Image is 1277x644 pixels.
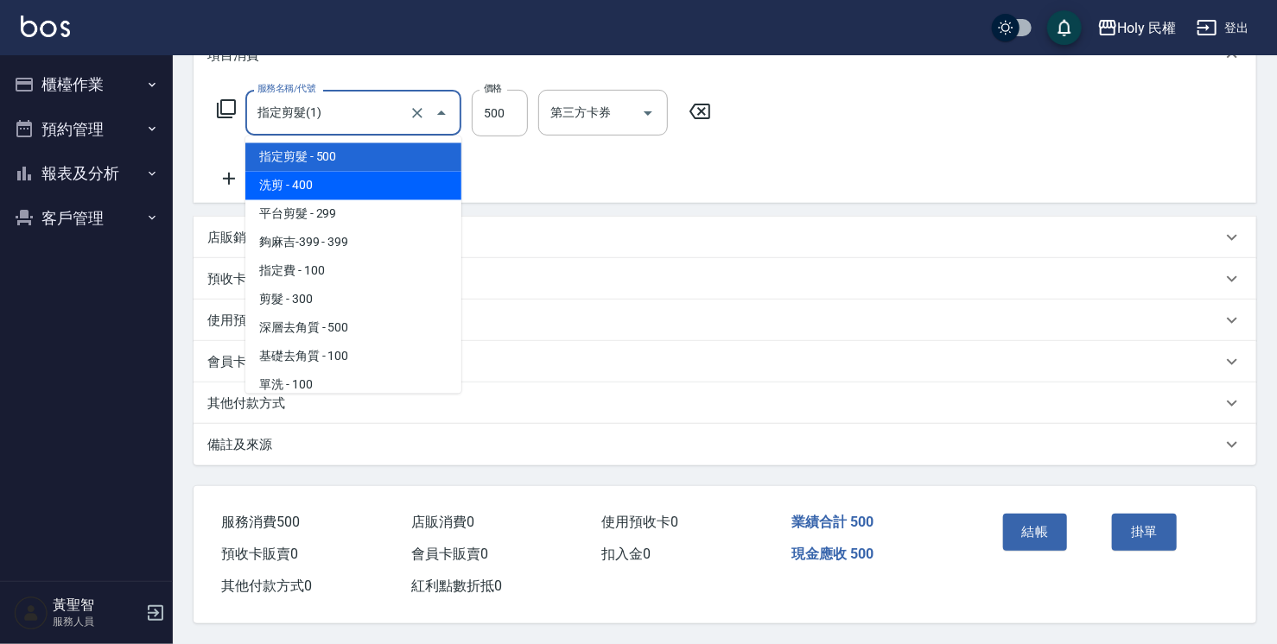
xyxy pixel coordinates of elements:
[207,436,272,454] p: 備註及來源
[601,546,651,562] span: 扣入金 0
[53,614,141,629] p: 服務人員
[7,196,166,241] button: 客戶管理
[7,151,166,196] button: 報表及分析
[1190,12,1256,44] button: 登出
[207,312,272,330] p: 使用預收卡
[194,341,1256,382] div: 會員卡銷售
[245,172,461,200] span: 洗剪 - 400
[207,47,259,65] p: 項目消費
[791,546,874,562] span: 現金應收 500
[1118,17,1177,39] div: Holy 民權
[1112,514,1177,550] button: 掛單
[1047,10,1082,45] button: save
[405,101,429,125] button: Clear
[411,578,502,594] span: 紅利點數折抵 0
[634,99,662,127] button: Open
[428,99,455,127] button: Close
[194,424,1256,465] div: 備註及來源
[194,83,1256,203] div: 項目消費
[245,143,461,172] span: 指定剪髮 - 500
[194,258,1256,300] div: 預收卡販賣
[221,514,300,530] span: 服務消費 500
[791,514,874,530] span: 業績合計 500
[221,578,312,594] span: 其他付款方式 0
[207,229,259,247] p: 店販銷售
[245,257,461,286] span: 指定費 - 100
[257,82,315,95] label: 服務名稱/代號
[207,395,285,413] p: 其他付款方式
[194,28,1256,83] div: 項目消費
[7,107,166,152] button: 預約管理
[21,16,70,37] img: Logo
[245,229,461,257] span: 夠麻吉-399 - 399
[484,82,502,95] label: 價格
[245,200,461,229] span: 平台剪髮 - 299
[194,382,1256,424] div: 其他付款方式
[245,371,461,400] span: 單洗 - 100
[245,286,461,314] span: 剪髮 - 300
[601,514,678,530] span: 使用預收卡 0
[194,300,1256,341] div: 使用預收卡編輯訂單不得編輯預收卡使用
[411,546,488,562] span: 會員卡販賣 0
[53,597,141,614] h5: 黃聖智
[207,270,272,288] p: 預收卡販賣
[1003,514,1068,550] button: 結帳
[7,62,166,107] button: 櫃檯作業
[1090,10,1184,46] button: Holy 民權
[194,217,1256,258] div: 店販銷售
[245,343,461,371] span: 基礎去角質 - 100
[411,514,474,530] span: 店販消費 0
[221,546,298,562] span: 預收卡販賣 0
[245,314,461,343] span: 深層去角質 - 500
[207,353,272,371] p: 會員卡銷售
[14,596,48,630] img: Person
